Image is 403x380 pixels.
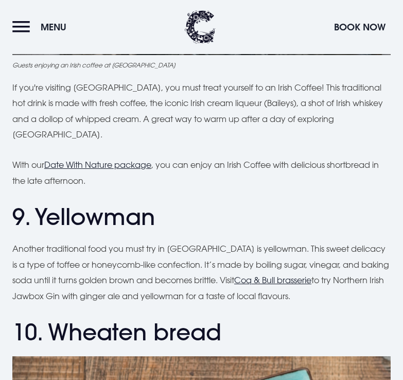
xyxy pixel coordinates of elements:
[44,160,151,170] a: Date With Nature package
[41,21,66,33] span: Menu
[12,157,391,188] p: With our , you can enjoy an Irish Coffee with delicious shortbread in the late afternoon.
[12,16,72,38] button: Menu
[12,203,391,231] h2: 9. Yellowman
[234,275,311,285] a: Coq & Bull brasserie
[12,319,391,346] h2: 10. Wheaten bread
[12,241,391,304] p: Another traditional food you must try in [GEOGRAPHIC_DATA] is yellowman. This sweet delicacy is a...
[12,60,391,70] figcaption: Guests enjoying an Irish coffee at [GEOGRAPHIC_DATA]
[12,80,391,143] p: If you're visiting [GEOGRAPHIC_DATA], you must treat yourself to an Irish Coffee! This traditiona...
[185,10,216,44] img: Clandeboye Lodge
[329,16,391,38] button: Book Now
